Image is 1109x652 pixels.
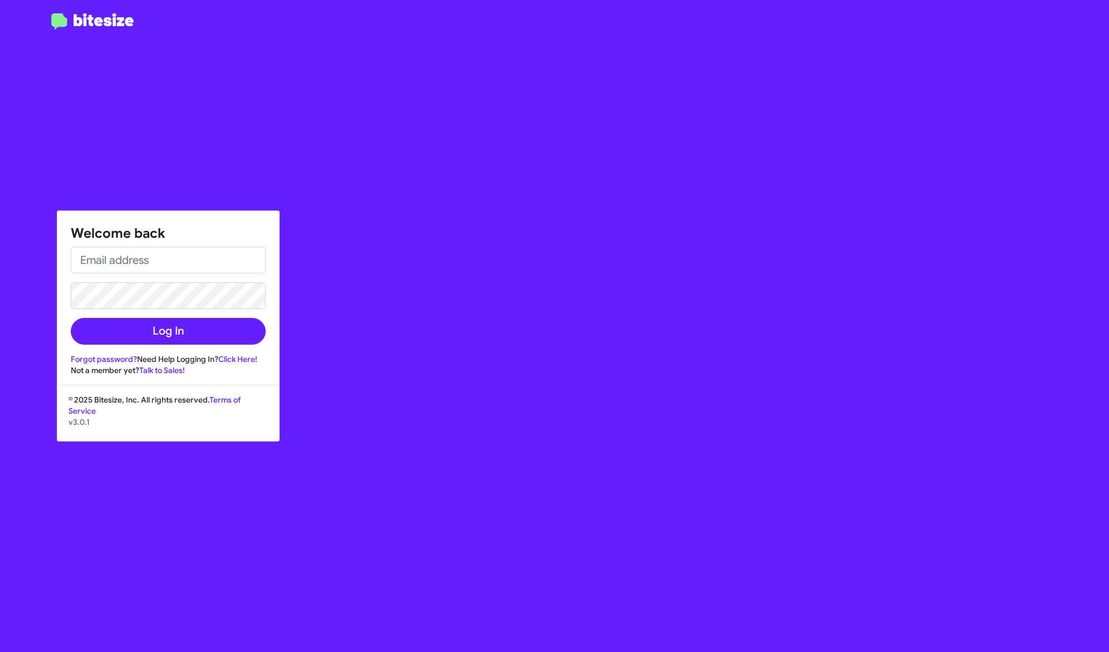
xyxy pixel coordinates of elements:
a: Click Here! [218,354,257,364]
a: Forgot password? [71,354,137,364]
h1: Welcome back [71,224,266,242]
a: Talk to Sales! [139,365,185,375]
div: Need Help Logging In? [71,354,266,365]
p: v3.0.1 [69,416,268,428]
input: Email address [71,247,266,273]
div: © 2025 Bitesize, Inc. All rights reserved. [57,394,279,441]
div: Not a member yet? [71,365,266,376]
button: Log In [71,318,266,345]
